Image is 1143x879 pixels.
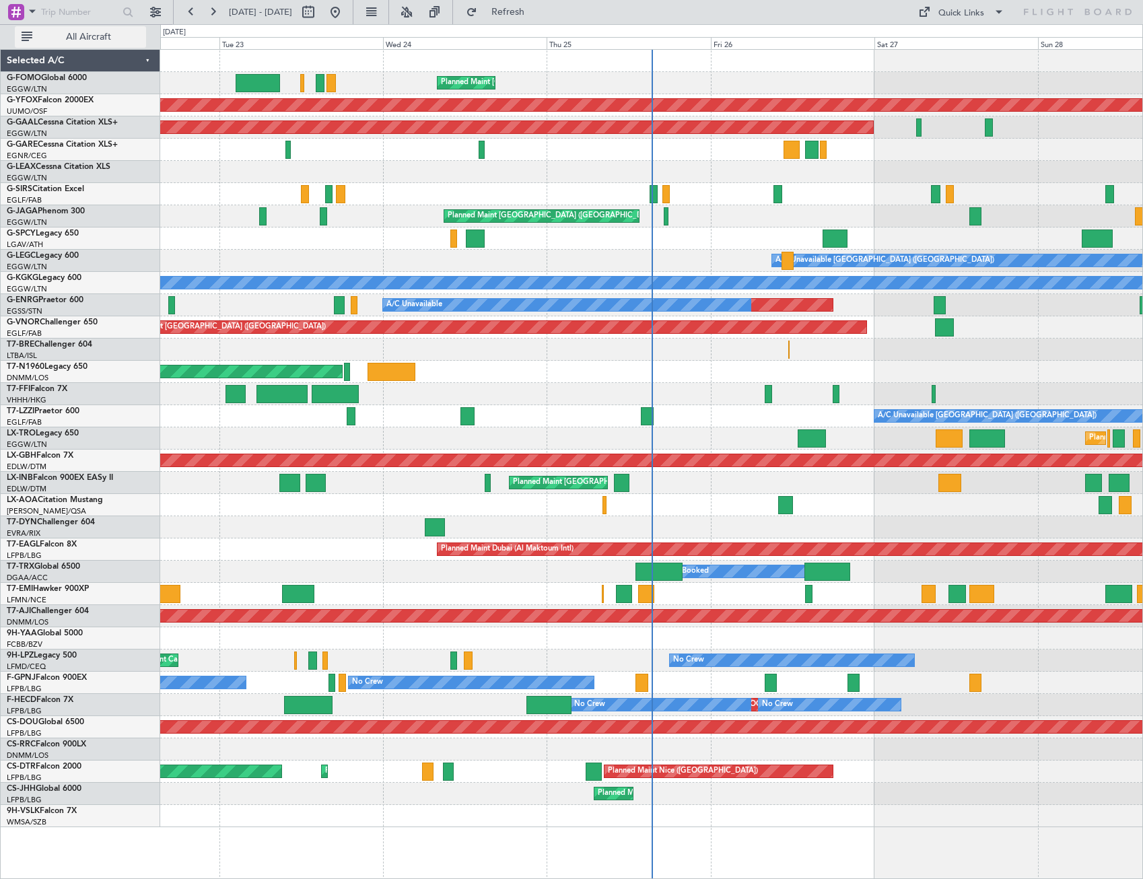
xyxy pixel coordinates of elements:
div: No Crew [673,650,704,670]
a: [PERSON_NAME]/QSA [7,506,86,516]
span: LX-INB [7,474,33,482]
div: Tue 23 [219,37,383,49]
span: T7-LZZI [7,407,34,415]
div: Planned Maint [GEOGRAPHIC_DATA] ([GEOGRAPHIC_DATA]) [114,317,326,337]
div: [DATE] [163,27,186,38]
div: A/C Unavailable [386,295,442,315]
span: G-VNOR [7,318,40,326]
a: F-GPNJFalcon 900EX [7,674,87,682]
a: DNMM/LOS [7,750,48,761]
a: T7-N1960Legacy 650 [7,363,88,371]
span: G-SPCY [7,230,36,238]
div: Planned Maint Dubai (Al Maktoum Intl) [441,539,574,559]
span: [DATE] - [DATE] [229,6,292,18]
a: T7-TRXGlobal 6500 [7,563,80,571]
span: G-GARE [7,141,38,149]
a: EGSS/STN [7,306,42,316]
a: DGAA/ACC [7,573,48,583]
a: T7-EMIHawker 900XP [7,585,89,593]
span: T7-EAGL [7,540,40,549]
div: A/C Booked [666,561,709,582]
a: UUMO/OSF [7,106,47,116]
a: G-YFOXFalcon 2000EX [7,96,94,104]
div: Planned Maint [GEOGRAPHIC_DATA] ([GEOGRAPHIC_DATA]) [513,472,725,493]
a: T7-BREChallenger 604 [7,341,92,349]
a: DNMM/LOS [7,617,48,627]
span: Refresh [480,7,536,17]
a: G-GARECessna Citation XLS+ [7,141,118,149]
span: All Aircraft [35,32,142,42]
a: G-VNORChallenger 650 [7,318,98,326]
a: G-LEGCLegacy 600 [7,252,79,260]
a: 9H-VSLKFalcon 7X [7,807,77,815]
a: LFPB/LBG [7,684,42,694]
a: CS-DOUGlobal 6500 [7,718,84,726]
a: EGLF/FAB [7,195,42,205]
button: Refresh [460,1,541,23]
span: G-LEGC [7,252,36,260]
a: G-FOMOGlobal 6000 [7,74,87,82]
a: 9H-LPZLegacy 500 [7,652,77,660]
a: EGGW/LTN [7,262,47,272]
div: Planned Maint [GEOGRAPHIC_DATA] ([GEOGRAPHIC_DATA]) [598,783,810,804]
a: LFPB/LBG [7,728,42,738]
span: T7-DYN [7,518,37,526]
span: F-HECD [7,696,36,704]
div: No Crew [352,672,383,693]
div: Planned Maint [GEOGRAPHIC_DATA] ([GEOGRAPHIC_DATA]) [441,73,653,93]
a: EGGW/LTN [7,217,47,227]
a: CS-DTRFalcon 2000 [7,763,81,771]
a: LFMN/NCE [7,595,46,605]
span: T7-N1960 [7,363,44,371]
a: EGGW/LTN [7,129,47,139]
span: G-SIRS [7,185,32,193]
span: G-ENRG [7,296,38,304]
a: T7-EAGLFalcon 8X [7,540,77,549]
a: DNMM/LOS [7,373,48,383]
div: Wed 24 [383,37,547,49]
div: Quick Links [938,7,984,20]
span: LX-AOA [7,496,38,504]
button: Quick Links [911,1,1011,23]
a: T7-LZZIPraetor 600 [7,407,79,415]
a: FCBB/BZV [7,639,42,649]
a: VHHH/HKG [7,395,46,405]
a: G-GAALCessna Citation XLS+ [7,118,118,127]
span: F-GPNJ [7,674,36,682]
a: LGAV/ATH [7,240,43,250]
a: LX-AOACitation Mustang [7,496,103,504]
div: No Crew [762,695,793,715]
span: CS-RRC [7,740,36,748]
a: G-ENRGPraetor 600 [7,296,83,304]
a: LFPB/LBG [7,706,42,716]
span: T7-TRX [7,563,34,571]
a: LX-INBFalcon 900EX EASy II [7,474,113,482]
a: T7-DYNChallenger 604 [7,518,95,526]
a: CS-JHHGlobal 6000 [7,785,81,793]
a: EGGW/LTN [7,439,47,450]
a: G-SIRSCitation Excel [7,185,84,193]
span: CS-DTR [7,763,36,771]
button: All Aircraft [15,26,146,48]
a: G-JAGAPhenom 300 [7,207,85,215]
span: 9H-LPZ [7,652,34,660]
input: Trip Number [41,2,118,22]
a: LTBA/ISL [7,351,37,361]
a: LFPB/LBG [7,773,42,783]
a: LFMD/CEQ [7,662,46,672]
a: EGNR/CEG [7,151,47,161]
a: EGGW/LTN [7,84,47,94]
a: LX-GBHFalcon 7X [7,452,73,460]
span: T7-EMI [7,585,33,593]
a: EGGW/LTN [7,284,47,294]
a: 9H-YAAGlobal 5000 [7,629,83,637]
span: 9H-YAA [7,629,37,637]
a: EGLF/FAB [7,328,42,339]
a: EGLF/FAB [7,417,42,427]
span: CS-JHH [7,785,36,793]
div: No Crew [574,695,605,715]
span: G-FOMO [7,74,41,82]
span: G-GAAL [7,118,38,127]
a: EDLW/DTM [7,462,46,472]
a: LX-TROLegacy 650 [7,429,79,437]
